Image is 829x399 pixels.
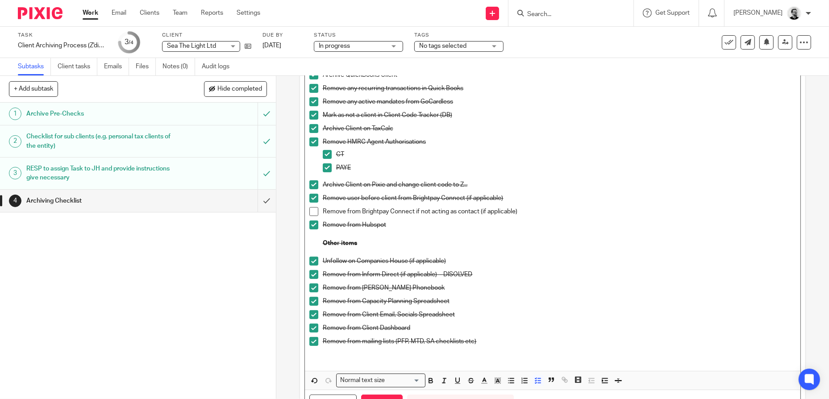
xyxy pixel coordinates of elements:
[204,81,267,96] button: Hide completed
[18,7,62,19] img: Pixie
[104,58,129,75] a: Emails
[262,42,281,49] span: [DATE]
[173,8,187,17] a: Team
[26,107,175,121] h1: Archive Pre-Checks
[58,58,97,75] a: Client tasks
[26,162,175,185] h1: RESP to assign Task to JH and provide instructions give necessary
[323,97,796,106] p: Remove any active mandates from GoCardless
[387,376,420,385] input: Search for option
[125,37,133,47] div: 3
[323,270,796,279] p: Remove from Inform Direct (if applicable) - DISOLVED
[162,32,251,39] label: Client
[26,130,175,153] h1: Checklist for sub clients (e.g. personal tax clients of the entity)
[323,324,796,332] p: Remove from Client Dashboard
[9,195,21,207] div: 4
[9,135,21,148] div: 2
[323,124,796,133] p: Archive Client on TaxCalc
[167,43,216,49] span: Sea The Light Ltd
[323,137,796,146] p: Remove HMRC Agent Authorisations
[526,11,607,19] input: Search
[201,8,223,17] a: Reports
[323,111,796,120] p: Mark as not a client in Client Code Tracker (DB)
[18,41,107,50] div: Client Archiving Process (Z'ding)
[414,32,504,39] label: Tags
[26,194,175,208] h1: Archiving Checklist
[9,81,58,96] button: + Add subtask
[419,43,467,49] span: No tags selected
[336,150,796,159] p: CT
[217,86,262,93] span: Hide completed
[336,163,796,172] p: PAYE
[9,167,21,179] div: 3
[83,8,98,17] a: Work
[323,337,796,346] p: Remove from mailing lists (PFP, MTD, SA checklists etc)
[323,207,796,216] p: Remove from Brightpay Connect if not acting as contact (if applicable)
[202,58,236,75] a: Audit logs
[655,10,690,16] span: Get Support
[323,283,796,292] p: Remove from [PERSON_NAME] Phonebook
[319,43,350,49] span: In progress
[323,220,796,229] p: Remove from Hubspot
[262,32,303,39] label: Due by
[338,376,387,385] span: Normal text size
[323,310,796,319] p: Remove from Client Email, Socials Spreadsheet
[18,58,51,75] a: Subtasks
[237,8,260,17] a: Settings
[787,6,801,21] img: Jack_2025.jpg
[733,8,783,17] p: [PERSON_NAME]
[18,32,107,39] label: Task
[323,257,796,266] p: Unfollow on Companies House (if applicable)
[140,8,159,17] a: Clients
[162,58,195,75] a: Notes (0)
[323,180,796,189] p: Archive Client on Pixie and change client code to Z...
[323,297,796,306] p: Remove from Capacity Planning Spreadsheet
[323,194,796,203] p: Remove user before client from Brightpay Connect (if applicable)
[112,8,126,17] a: Email
[9,108,21,120] div: 1
[336,374,425,387] div: Search for option
[129,40,133,45] small: /4
[136,58,156,75] a: Files
[314,32,403,39] label: Status
[323,240,357,246] strong: Other items
[323,84,796,93] p: Remove any recurring transactions in Quick Books
[18,41,107,50] div: Client Archiving Process (Z&#39;ding)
